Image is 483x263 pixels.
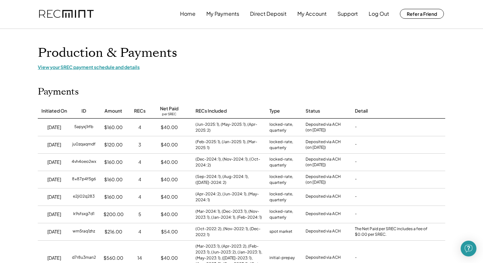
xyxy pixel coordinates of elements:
div: 4 [138,176,141,183]
div: locked-rate, quarterly [269,174,299,186]
div: $40.00 [161,255,178,261]
div: Initiated On [41,108,67,114]
div: The Net Paid per SREC includes a fee of $0.00 per SREC. [355,226,430,237]
div: (Jun-2025: 1), (May-2025: 1), (Apr-2025: 2) [195,121,263,133]
div: [DATE] [47,194,61,200]
div: Deposited via ACH (on [DATE]) [306,139,341,150]
button: My Payments [206,7,239,20]
div: spot market [269,229,292,235]
div: d7r8u3man2 [72,255,96,261]
div: Net Paid [160,105,178,112]
div: Deposited via ACH (on [DATE]) [306,174,341,185]
div: $160.00 [104,194,123,200]
div: $54.00 [161,229,178,235]
img: recmint-logotype%403x.png [39,10,94,18]
div: Deposited via ACH [306,229,341,235]
div: locked-rate, quarterly [269,208,299,220]
div: (Mar-2024: 1), (Dec-2023: 1), (Nov-2023: 1), (Jan-2024: 1), (Feb-2024: 1) [195,208,263,220]
div: Deposited via ACH [306,255,341,261]
div: ju0zqaqmdf [72,142,96,148]
div: locked-rate, quarterly [269,156,299,168]
div: (Feb-2025: 1), (Jan-2025: 1), (Mar-2025: 1) [195,139,263,151]
div: per SREC [162,112,176,117]
div: (Apr-2024: 2), (Jun-2024: 1), (May-2024: 1) [195,191,263,203]
div: - [355,176,357,183]
div: - [355,142,357,148]
div: - [355,194,357,200]
div: 14 [137,255,142,261]
div: Status [306,108,320,114]
div: $160.00 [104,124,123,131]
div: initial-prepay [269,255,295,261]
div: $200.00 [103,211,124,218]
div: View your SREC payment schedule and details [38,64,445,70]
div: $40.00 [161,194,178,200]
div: [DATE] [47,159,61,165]
h1: Production & Payments [38,45,445,61]
div: [DATE] [47,255,61,261]
div: 8x87p4f5g6 [72,176,96,183]
div: Deposited via ACH [306,194,341,200]
div: - [355,124,357,131]
div: (Sep-2024: 1), (Aug-2024: 1), ([DATE]-2024: 2) [195,174,263,186]
div: (Dec-2024: 1), (Nov-2024: 1), (Oct-2024: 2) [195,156,263,168]
div: locked-rate, quarterly [269,139,299,151]
div: [DATE] [47,229,61,235]
div: Detail [355,108,368,114]
div: [DATE] [47,211,61,218]
div: Deposited via ACH [306,211,341,218]
div: [DATE] [47,124,61,131]
div: Deposited via ACH (on [DATE]) [306,122,341,133]
div: 5 [138,211,141,218]
button: My Account [297,7,327,20]
div: RECs [134,108,146,114]
div: Amount [104,108,122,114]
div: Open Intercom Messenger [461,241,476,256]
div: $40.00 [161,159,178,165]
div: $40.00 [161,124,178,131]
div: $216.00 [104,229,122,235]
div: wm5raq1zhz [73,229,95,235]
div: - [355,211,357,218]
div: e2ji02q283 [73,194,95,200]
div: $160.00 [104,176,123,183]
div: RECs Included [195,108,227,114]
div: Deposited via ACH (on [DATE]) [306,157,341,168]
div: 4vh4oeo2wx [72,159,96,165]
div: k9sfsxg7d1 [73,211,94,218]
div: $40.00 [161,142,178,148]
div: 3 [138,142,141,148]
div: 4 [138,229,141,235]
div: - [355,255,357,261]
div: $40.00 [161,176,178,183]
button: Home [180,7,195,20]
button: Support [337,7,358,20]
button: Refer a Friend [400,9,444,19]
div: - [355,159,357,165]
div: 5apyxj1rfb [74,124,93,131]
div: $120.00 [104,142,123,148]
div: $560.00 [103,255,123,261]
div: ID [81,108,86,114]
div: $160.00 [104,159,123,165]
div: 4 [138,124,141,131]
div: $40.00 [161,211,178,218]
div: 4 [138,194,141,200]
div: (Oct-2022: 2), (Nov-2022: 1), (Dec-2022: 1) [195,226,263,238]
div: 4 [138,159,141,165]
h2: Payments [38,86,79,98]
button: Log Out [369,7,389,20]
div: locked-rate, quarterly [269,191,299,203]
div: locked-rate, quarterly [269,121,299,133]
div: Type [269,108,280,114]
div: [DATE] [47,142,61,148]
div: [DATE] [47,176,61,183]
button: Direct Deposit [250,7,287,20]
